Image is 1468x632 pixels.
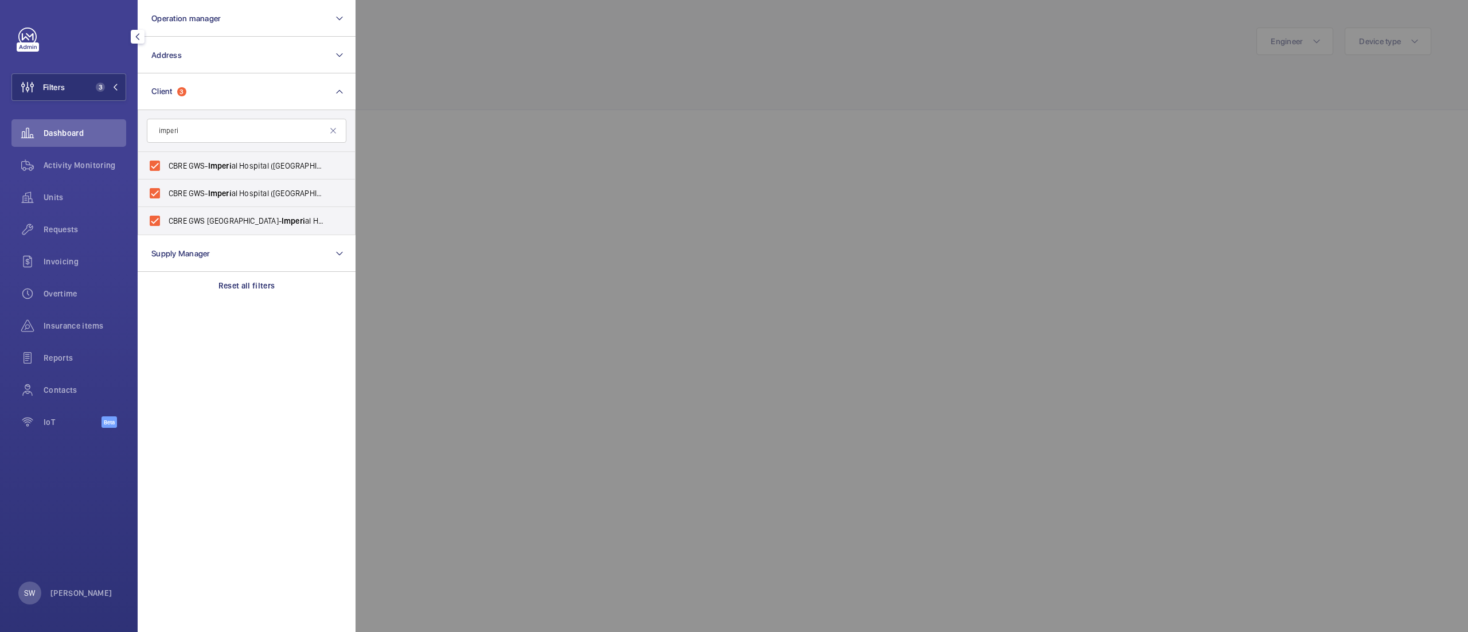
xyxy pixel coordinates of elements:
[44,256,126,267] span: Invoicing
[44,384,126,396] span: Contacts
[101,416,117,428] span: Beta
[43,81,65,93] span: Filters
[50,587,112,599] p: [PERSON_NAME]
[44,352,126,364] span: Reports
[44,320,126,331] span: Insurance items
[44,159,126,171] span: Activity Monitoring
[11,73,126,101] button: Filters3
[44,192,126,203] span: Units
[44,127,126,139] span: Dashboard
[44,288,126,299] span: Overtime
[96,83,105,92] span: 3
[44,416,101,428] span: IoT
[44,224,126,235] span: Requests
[24,587,35,599] p: SW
